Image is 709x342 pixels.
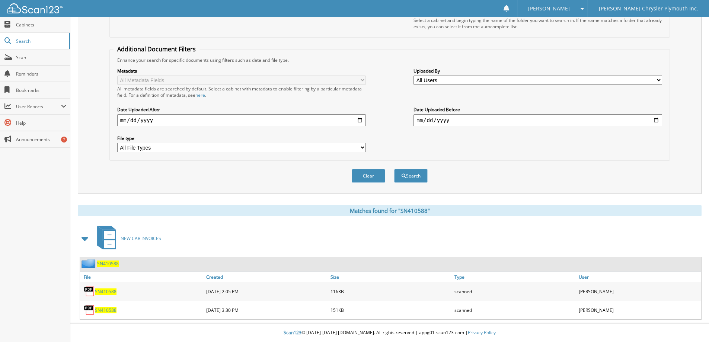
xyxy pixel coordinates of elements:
[394,169,428,183] button: Search
[16,103,61,110] span: User Reports
[121,235,161,242] span: NEW CAR INVOICES
[453,272,577,282] a: Type
[528,6,570,11] span: [PERSON_NAME]
[93,224,161,253] a: NEW CAR INVOICES
[16,54,66,61] span: Scan
[114,45,199,53] legend: Additional Document Filters
[16,120,66,126] span: Help
[117,68,366,74] label: Metadata
[16,136,66,143] span: Announcements
[204,284,329,299] div: [DATE] 2:05 PM
[284,329,301,336] span: Scan123
[95,307,116,313] a: SN410588
[7,3,63,13] img: scan123-logo-white.svg
[117,135,366,141] label: File type
[577,284,701,299] div: [PERSON_NAME]
[78,205,702,216] div: Matches found for "SN410588"
[84,286,95,297] img: PDF.png
[97,261,119,267] a: SN410588
[204,272,329,282] a: Created
[117,114,366,126] input: start
[82,259,97,268] img: folder2.png
[329,272,453,282] a: Size
[577,303,701,317] div: [PERSON_NAME]
[114,57,666,63] div: Enhance your search for specific documents using filters such as date and file type.
[352,169,385,183] button: Clear
[329,303,453,317] div: 151KB
[468,329,496,336] a: Privacy Policy
[599,6,698,11] span: [PERSON_NAME] Chrysler Plymouth Inc.
[329,284,453,299] div: 116KB
[577,272,701,282] a: User
[413,106,662,113] label: Date Uploaded Before
[84,304,95,316] img: PDF.png
[80,272,204,282] a: File
[16,71,66,77] span: Reminders
[413,68,662,74] label: Uploaded By
[117,106,366,113] label: Date Uploaded After
[413,114,662,126] input: end
[204,303,329,317] div: [DATE] 3:30 PM
[16,22,66,28] span: Cabinets
[117,86,366,98] div: All metadata fields are searched by default. Select a cabinet with metadata to enable filtering b...
[70,324,709,342] div: © [DATE]-[DATE] [DOMAIN_NAME]. All rights reserved | appg01-scan123-com |
[61,137,67,143] div: 7
[16,38,65,44] span: Search
[95,288,116,295] a: SN410588
[453,303,577,317] div: scanned
[195,92,205,98] a: here
[413,17,662,30] div: Select a cabinet and begin typing the name of the folder you want to search in. If the name match...
[16,87,66,93] span: Bookmarks
[453,284,577,299] div: scanned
